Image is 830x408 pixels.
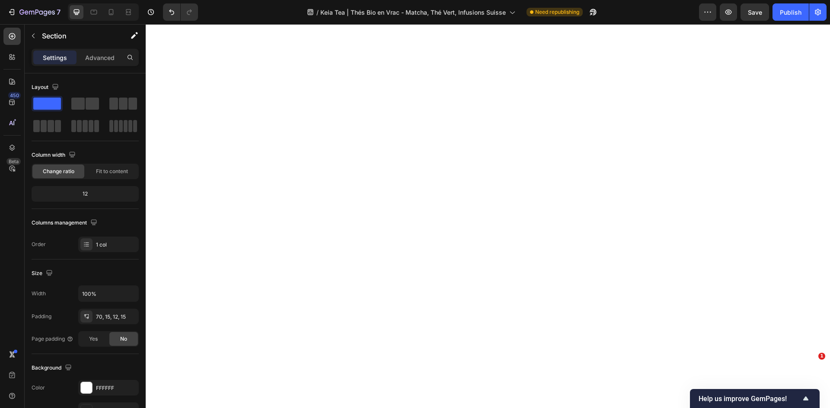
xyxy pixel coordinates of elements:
div: Layout [32,82,61,93]
button: Show survey - Help us improve GemPages! [699,393,811,404]
span: Help us improve GemPages! [699,395,801,403]
span: Save [748,9,762,16]
div: Beta [6,158,21,165]
button: 7 [3,3,64,21]
div: Column width [32,149,77,161]
iframe: Design area [146,24,830,408]
div: Color [32,384,45,392]
span: / [316,8,319,17]
iframe: Intercom live chat [801,366,821,386]
input: Auto [79,286,138,301]
span: Yes [89,335,98,343]
span: Keia Tea | Thés Bio en Vrac - Matcha, Thé Vert, Infusions Suisse [320,8,506,17]
button: Publish [773,3,809,21]
div: 1 col [96,241,137,249]
div: Padding [32,313,51,320]
p: Section [42,31,113,41]
span: 1 [818,353,825,360]
div: FFFFFF [96,384,137,392]
span: Change ratio [43,168,74,175]
p: 7 [57,7,61,17]
div: Width [32,290,46,297]
button: Save [741,3,769,21]
div: Columns management [32,217,99,229]
p: Advanced [85,53,115,62]
div: Page padding [32,335,73,343]
div: Background [32,362,73,374]
div: Size [32,268,54,279]
div: Order [32,240,46,248]
div: 70, 15, 12, 15 [96,313,137,321]
span: No [120,335,127,343]
p: Settings [43,53,67,62]
span: Need republishing [535,8,579,16]
span: Fit to content [96,168,128,175]
div: Undo/Redo [163,3,198,21]
div: 450 [8,92,21,99]
div: 12 [33,188,137,200]
div: Publish [780,8,801,17]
